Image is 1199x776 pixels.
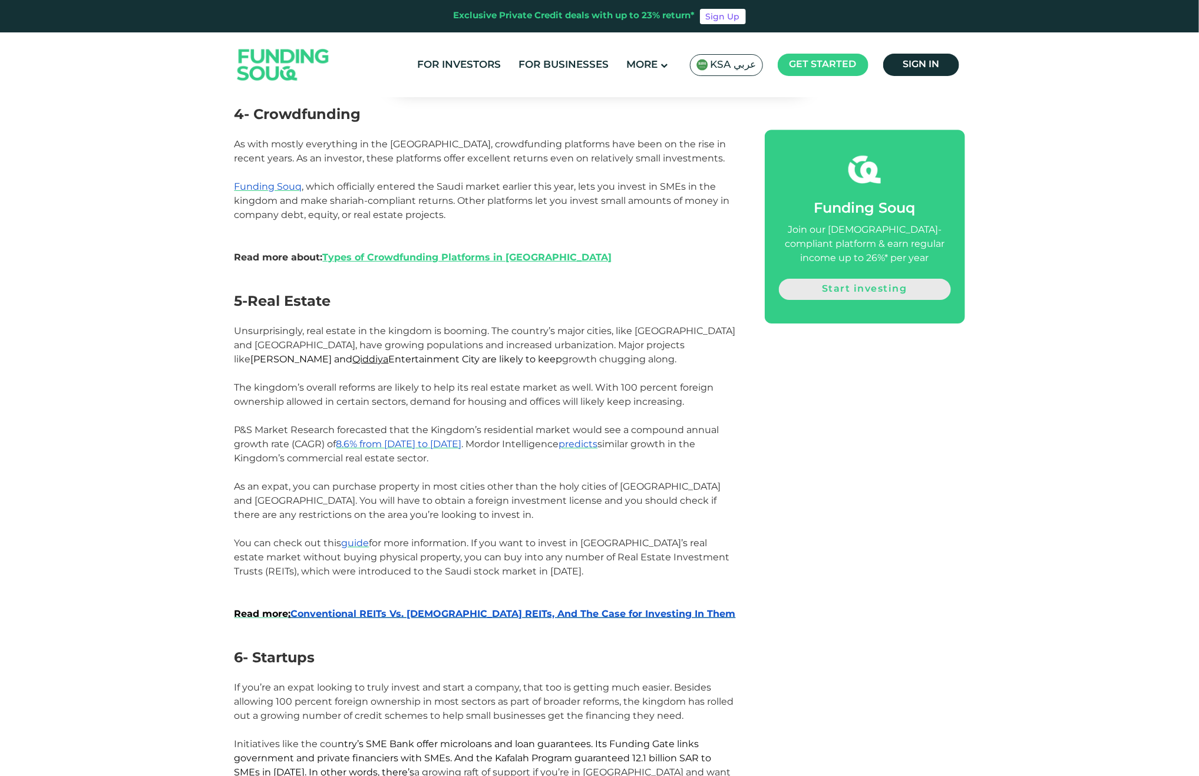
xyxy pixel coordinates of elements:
img: Logo [226,35,341,95]
a: Start investing [779,279,951,300]
span: [PERSON_NAME] and Entertainment City are likely to keep [251,354,563,365]
span: Funding Souq [814,202,916,216]
a: predicts [559,438,598,450]
img: SA Flag [696,59,708,71]
a: :Conventional REITs Vs. [DEMOGRAPHIC_DATA] REITs, And The Case for Investing In Them [289,608,736,619]
a: guide [342,537,369,549]
a: For Businesses [516,55,612,75]
div: Exclusive Private Credit deals with up to 23% return* [454,9,695,23]
span: Unsurprisingly, real estate in the kingdom is booming. The country’s major cities, like [GEOGRAPH... [234,325,736,365]
span: As with mostly everything in the [GEOGRAPHIC_DATA], crowdfunding platforms have been on the rise ... [234,138,726,164]
span: , which officially entered the Saudi market earlier this year, lets you invest in SMEs in the kin... [234,181,730,220]
span: You can check out this for more information. If you want to invest in [GEOGRAPHIC_DATA]’s real es... [234,537,730,577]
div: Join our [DEMOGRAPHIC_DATA]-compliant platform & earn regular income up to 26%* per year [779,223,951,266]
span: 6- Startups [234,649,315,666]
a: 8.6% from [DATE] to [DATE] [336,438,462,450]
span: More [627,60,658,70]
a: Sign in [883,54,959,76]
span: Read more about: [234,252,612,263]
span: Conventional REITs Vs. [DEMOGRAPHIC_DATA] REITs, And The Case for Investing In Them [289,608,736,619]
a: Read more [234,608,289,619]
span: 4- Crowdfunding [234,105,361,123]
span: KSA عربي [711,58,757,72]
a: Types of Crowdfunding Platforms in [GEOGRAPHIC_DATA] [323,252,612,263]
span: Sign in [903,60,939,69]
span: : [289,608,291,619]
span: Get started [790,60,857,69]
img: fsicon [848,153,881,186]
span: 5-Real Estate [234,292,331,309]
a: Funding Souq [234,181,302,192]
span: If you’re an expat looking to truly invest and start a company, that too is getting much easier. ... [234,682,734,721]
a: Qiddiya [353,354,389,365]
span: The kingdom’s overall reforms are likely to help its real estate market as well. With 100 percent... [234,382,714,407]
a: For Investors [415,55,504,75]
span: As an expat, you can purchase property in most cities other than the holy cities of [GEOGRAPHIC_D... [234,481,721,520]
span: P&S Market Research forecasted that the Kingdom’s residential market would see a compound annual ... [234,424,719,464]
a: Sign Up [700,9,746,24]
